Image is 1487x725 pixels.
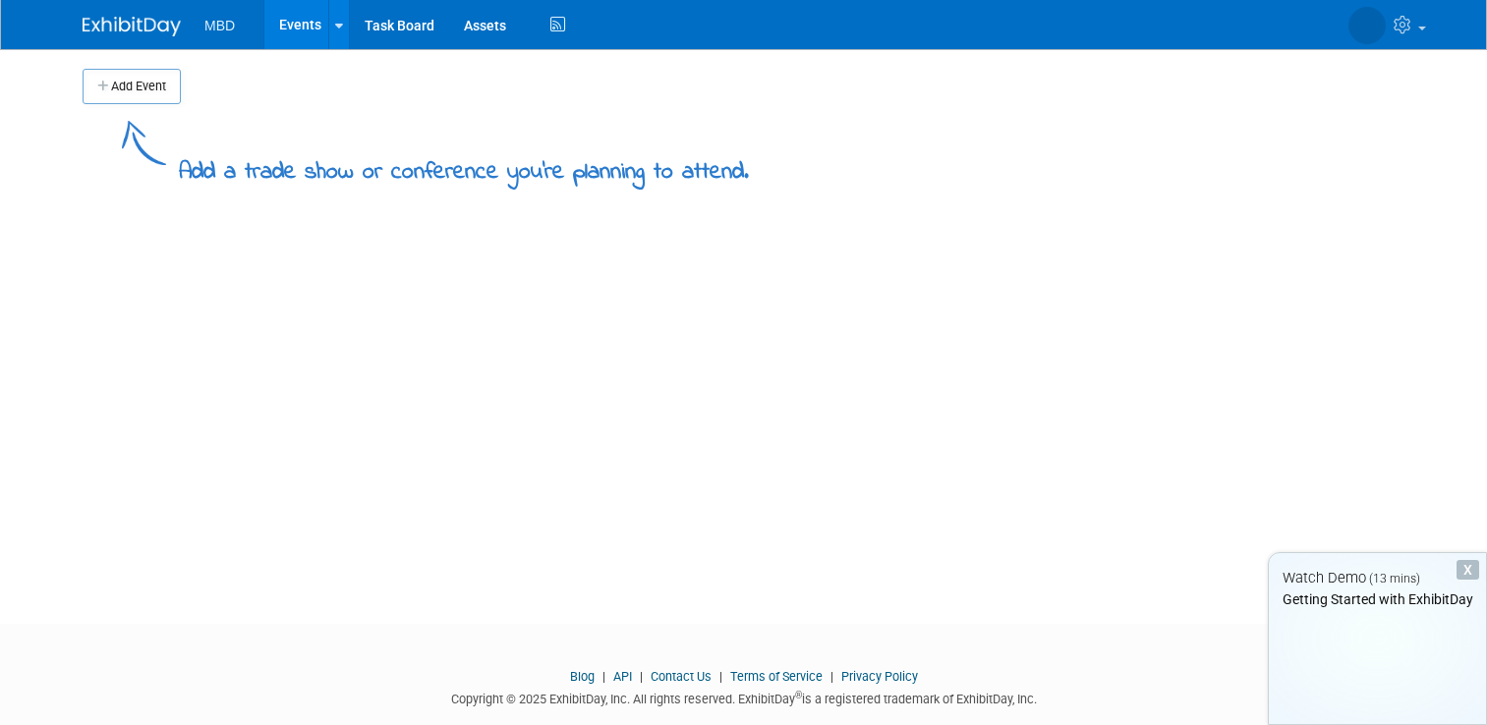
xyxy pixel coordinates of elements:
a: Terms of Service [730,669,823,684]
div: Getting Started with ExhibitDay [1269,589,1486,609]
span: (13 mins) [1369,572,1420,586]
span: | [635,669,648,684]
button: Add Event [83,69,181,104]
a: Contact Us [651,669,712,684]
a: Privacy Policy [841,669,918,684]
span: | [826,669,838,684]
a: Blog [570,669,595,684]
span: MBD [204,18,235,33]
img: D Walkin [1348,7,1386,44]
span: | [598,669,610,684]
a: API [613,669,632,684]
div: Watch Demo [1269,568,1486,588]
sup: ® [795,690,802,700]
div: Dismiss [1457,560,1479,580]
div: Add a trade show or conference you're planning to attend. [179,141,749,190]
span: | [715,669,727,684]
img: ExhibitDay [83,17,181,36]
